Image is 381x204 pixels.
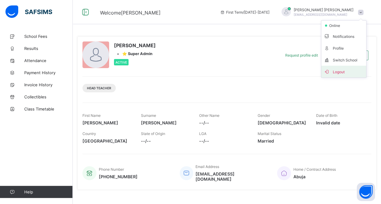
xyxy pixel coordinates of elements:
span: [EMAIL_ADDRESS][DOMAIN_NAME] [196,171,268,182]
span: [PERSON_NAME] [82,120,132,125]
span: Class Timetable [24,107,73,111]
span: Switch School [324,56,364,63]
span: Gender [258,113,270,118]
span: session/term information [220,10,269,15]
span: ⭐ Super Admin [122,51,152,56]
span: Phone Number [99,167,124,172]
img: safsims [5,5,52,18]
span: Head Teacher [87,86,111,90]
li: dropdown-list-item-buttom-7 [321,66,366,77]
span: --/-- [199,120,249,125]
div: MikeAdam [276,7,366,17]
span: Active [115,61,127,64]
span: Request profile edit [285,53,318,58]
span: --/-- [141,138,190,143]
li: dropdown-list-item-text-3 [321,30,366,42]
li: dropdown-list-item-text-4 [321,42,366,54]
span: Payment History [24,70,73,75]
span: Marital Status [258,131,281,136]
span: Invalid date [316,120,365,125]
span: [PHONE_NUMBER] [99,174,138,179]
span: online [329,23,344,28]
span: Date of Birth [316,113,337,118]
span: First Name [82,113,101,118]
span: LGA [199,131,206,136]
span: Notifications [324,33,364,40]
span: Welcome [PERSON_NAME] [100,10,161,16]
span: Help [24,189,72,194]
span: Abuja [293,174,336,179]
span: State of Origin [141,131,165,136]
span: Surname [141,113,156,118]
button: Open asap [357,183,375,201]
span: Collectibles [24,94,73,99]
span: [PERSON_NAME] [114,42,156,48]
span: Country [82,131,96,136]
span: Other Name [199,113,219,118]
span: [PERSON_NAME] [141,120,190,125]
span: Home / Contract Address [293,167,336,172]
span: [PERSON_NAME] [PERSON_NAME] [294,8,353,12]
span: Married [258,138,307,143]
span: Attendance [24,58,73,63]
span: [GEOGRAPHIC_DATA] [82,138,132,143]
span: --/-- [199,138,249,143]
div: • [114,51,156,56]
span: Results [24,46,73,51]
li: dropdown-list-item-text-5 [321,54,366,66]
span: [DEMOGRAPHIC_DATA] [258,120,307,125]
span: School Fees [24,34,73,39]
span: Profile [324,44,364,51]
span: Invoice History [24,82,73,87]
li: dropdown-list-item-null-2 [321,21,366,30]
span: Email Address [196,164,219,169]
span: Logout [324,68,364,75]
span: [EMAIL_ADDRESS][DOMAIN_NAME] [294,13,347,16]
